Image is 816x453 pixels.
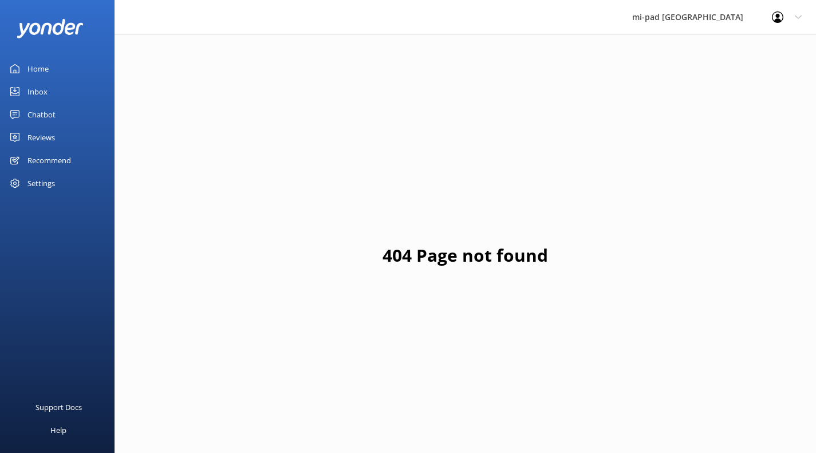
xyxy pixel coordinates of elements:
[27,149,71,172] div: Recommend
[27,172,55,195] div: Settings
[27,57,49,80] div: Home
[17,19,83,38] img: yonder-white-logo.png
[27,80,48,103] div: Inbox
[27,126,55,149] div: Reviews
[27,103,56,126] div: Chatbot
[36,396,82,419] div: Support Docs
[50,419,66,442] div: Help
[383,242,548,269] h1: 404 Page not found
